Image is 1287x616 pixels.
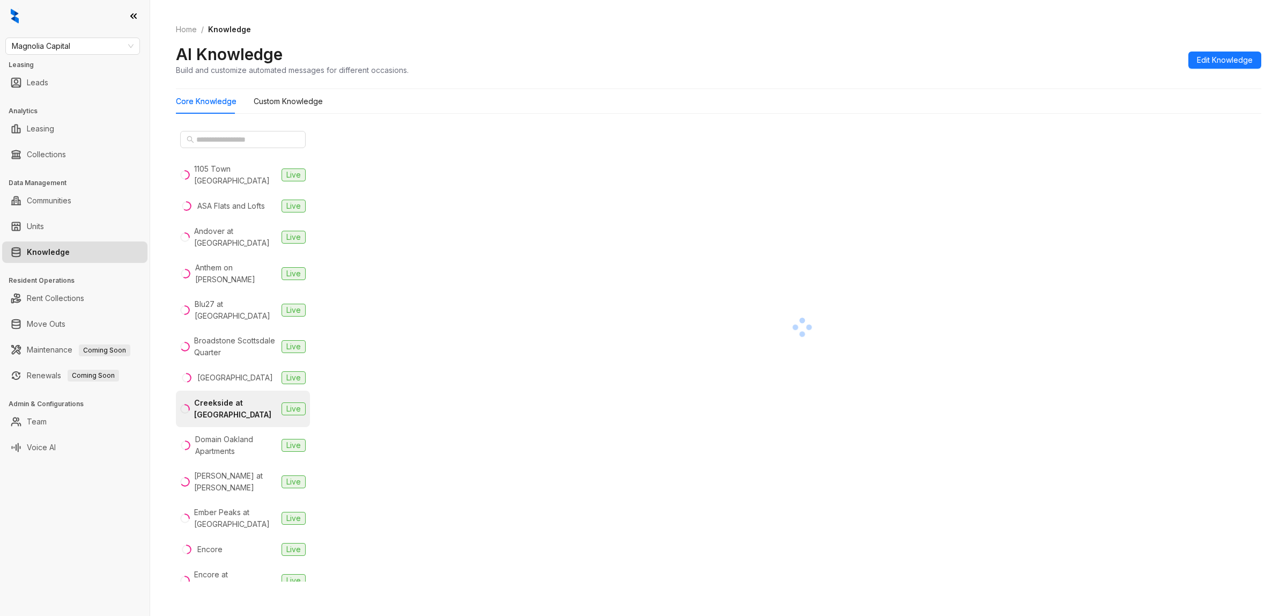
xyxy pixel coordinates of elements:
[195,298,277,322] div: Blu27 at [GEOGRAPHIC_DATA]
[194,507,277,530] div: Ember Peaks at [GEOGRAPHIC_DATA]
[282,402,306,415] span: Live
[27,241,70,263] a: Knowledge
[79,344,130,356] span: Coming Soon
[27,118,54,140] a: Leasing
[282,512,306,525] span: Live
[9,60,150,70] h3: Leasing
[197,372,273,384] div: [GEOGRAPHIC_DATA]
[27,411,47,432] a: Team
[27,313,65,335] a: Move Outs
[194,335,277,358] div: Broadstone Scottsdale Quarter
[254,96,323,107] div: Custom Knowledge
[2,118,147,140] li: Leasing
[282,439,306,452] span: Live
[1188,52,1261,69] button: Edit Knowledge
[2,216,147,237] li: Units
[174,24,199,35] a: Home
[2,241,147,263] li: Knowledge
[27,288,84,309] a: Rent Collections
[187,136,194,143] span: search
[1197,54,1253,66] span: Edit Knowledge
[27,190,71,211] a: Communities
[282,200,306,212] span: Live
[194,470,277,494] div: [PERSON_NAME] at [PERSON_NAME]
[9,178,150,188] h3: Data Management
[2,190,147,211] li: Communities
[9,399,150,409] h3: Admin & Configurations
[197,200,265,212] div: ASA Flats and Lofts
[27,216,44,237] a: Units
[9,106,150,116] h3: Analytics
[282,267,306,280] span: Live
[27,437,56,458] a: Voice AI
[176,64,409,76] div: Build and customize automated messages for different occasions.
[282,231,306,244] span: Live
[282,340,306,353] span: Live
[68,370,119,382] span: Coming Soon
[2,313,147,335] li: Move Outs
[2,365,147,386] li: Renewals
[194,397,277,421] div: Creekside at [GEOGRAPHIC_DATA]
[282,475,306,488] span: Live
[195,434,277,457] div: Domain Oakland Apartments
[27,144,66,165] a: Collections
[282,168,306,181] span: Live
[194,569,277,592] div: Encore at [GEOGRAPHIC_DATA]
[2,411,147,432] li: Team
[282,543,306,556] span: Live
[2,288,147,309] li: Rent Collections
[208,25,251,34] span: Knowledge
[27,72,48,93] a: Leads
[2,339,147,361] li: Maintenance
[176,96,236,107] div: Core Knowledge
[2,72,147,93] li: Leads
[176,44,283,64] h2: AI Knowledge
[282,574,306,587] span: Live
[197,544,223,555] div: Encore
[2,144,147,165] li: Collections
[194,163,277,187] div: 1105 Town [GEOGRAPHIC_DATA]
[9,276,150,285] h3: Resident Operations
[11,9,19,24] img: logo
[194,225,277,249] div: Andover at [GEOGRAPHIC_DATA]
[2,437,147,458] li: Voice AI
[27,365,119,386] a: RenewalsComing Soon
[201,24,204,35] li: /
[282,304,306,317] span: Live
[12,38,134,54] span: Magnolia Capital
[282,371,306,384] span: Live
[195,262,277,285] div: Anthem on [PERSON_NAME]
